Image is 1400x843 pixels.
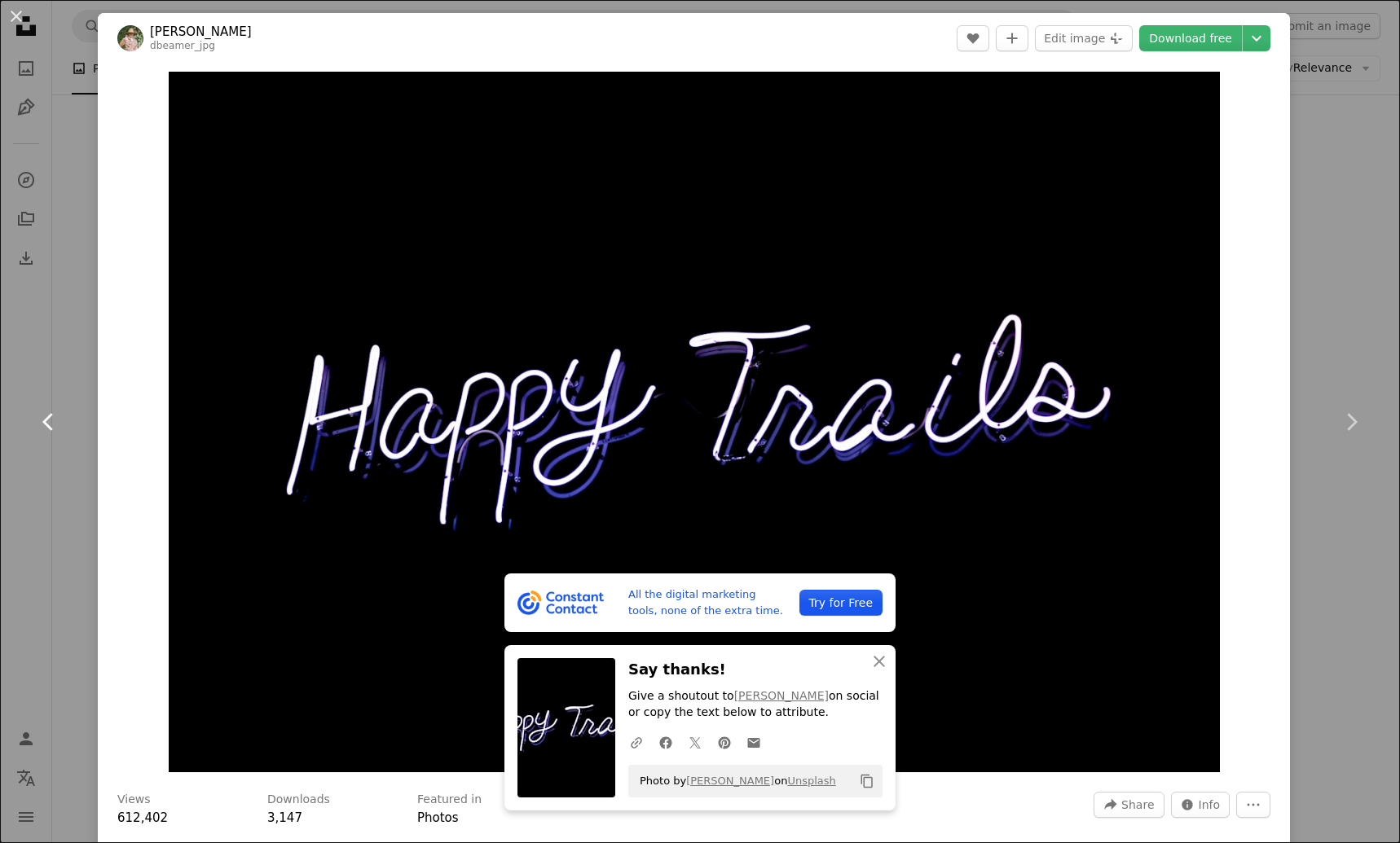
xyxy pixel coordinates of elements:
button: Add to Collection [996,25,1028,51]
a: Share on Facebook [651,726,680,758]
button: Like [957,25,989,51]
button: Share this image [1094,792,1164,818]
p: Give a shoutout to on social or copy the text below to attribute. [628,688,883,721]
a: Photos [417,810,459,825]
img: Go to Drew Beamer's profile [117,25,143,51]
img: white happy trails text [169,72,1220,772]
span: Info [1199,793,1221,817]
a: Share over email [739,726,768,758]
div: Try for Free [799,590,883,616]
h3: Featured in [417,792,482,808]
img: file-1643061002856-0f96dc078c63image [517,591,605,615]
a: Share on Twitter [680,726,710,758]
span: Photo by on [632,768,836,794]
a: Next [1302,344,1400,500]
button: Zoom in on this image [169,72,1220,772]
h3: Views [117,792,151,808]
a: [PERSON_NAME] [734,689,829,702]
a: Download free [1139,25,1242,51]
a: [PERSON_NAME] [686,775,774,787]
h3: Say thanks! [628,658,883,682]
button: Edit image [1035,25,1133,51]
a: Unsplash [787,775,835,787]
span: All the digital marketing tools, none of the extra time. [628,586,786,619]
span: 3,147 [267,810,302,825]
a: All the digital marketing tools, none of the extra time.Try for Free [504,573,896,632]
span: 612,402 [117,810,168,825]
button: Copy to clipboard [853,767,881,795]
button: Stats about this image [1171,792,1231,818]
a: dbeamer_jpg [150,40,215,51]
span: Share [1121,793,1154,817]
button: Choose download size [1243,25,1270,51]
a: Share on Pinterest [710,726,739,758]
button: More Actions [1236,792,1270,818]
a: [PERSON_NAME] [150,24,252,40]
h3: Downloads [267,792,330,808]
